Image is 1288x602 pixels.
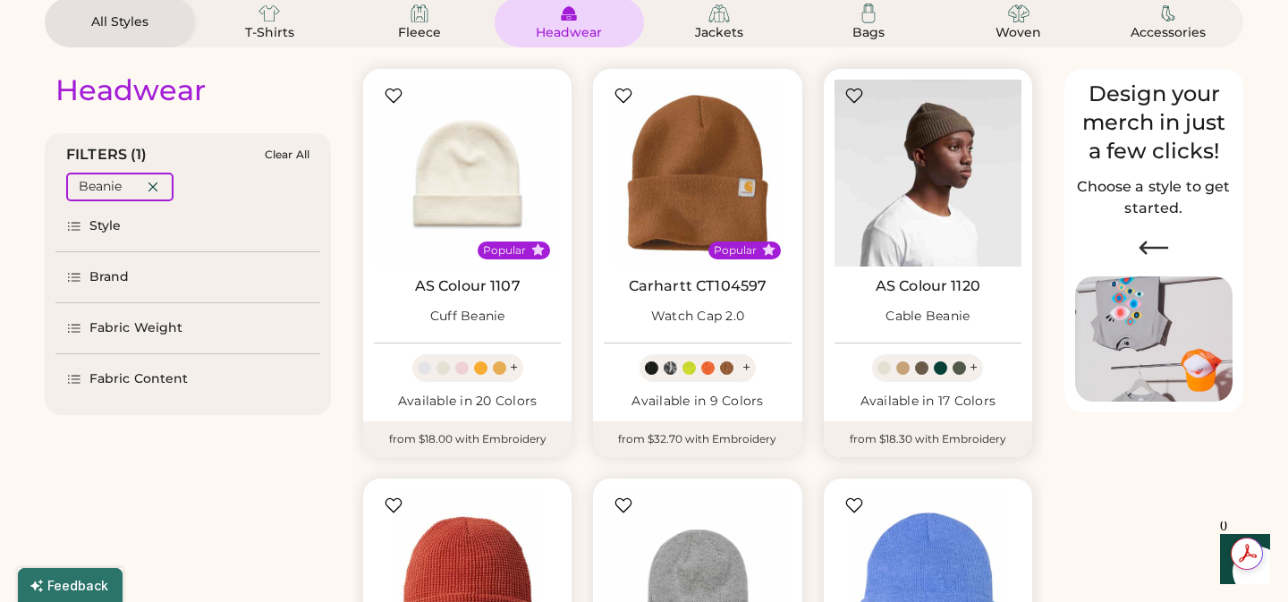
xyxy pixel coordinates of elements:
[79,178,122,196] div: Beanie
[708,3,730,24] img: Jackets Icon
[415,277,521,295] a: AS Colour 1107
[762,243,775,257] button: Popular Style
[1203,521,1280,598] iframe: Front Chat
[1128,24,1208,42] div: Accessories
[363,421,572,457] div: from $18.00 with Embroidery
[265,148,309,161] div: Clear All
[1075,176,1233,219] h2: Choose a style to get started.
[529,24,609,42] div: Headwear
[229,24,309,42] div: T-Shirts
[885,308,970,326] div: Cable Beanie
[55,72,206,108] div: Headwear
[714,243,757,258] div: Popular
[1008,3,1030,24] img: Woven Icon
[80,13,160,31] div: All Styles
[558,3,580,24] img: Headwear Icon
[430,308,505,326] div: Cuff Beanie
[979,24,1059,42] div: Woven
[379,24,460,42] div: Fleece
[510,358,518,377] div: +
[604,393,791,411] div: Available in 9 Colors
[89,370,188,388] div: Fabric Content
[89,319,182,337] div: Fabric Weight
[374,80,561,267] img: AS Colour 1107 Cuff Beanie
[876,277,980,295] a: AS Colour 1120
[970,358,978,377] div: +
[531,243,545,257] button: Popular Style
[679,24,759,42] div: Jackets
[1075,80,1233,165] div: Design your merch in just a few clicks!
[858,3,879,24] img: Bags Icon
[824,421,1032,457] div: from $18.30 with Embroidery
[66,144,148,165] div: FILTERS (1)
[89,268,130,286] div: Brand
[409,3,430,24] img: Fleece Icon
[835,80,1021,267] img: AS Colour 1120 Cable Beanie
[651,308,744,326] div: Watch Cap 2.0
[629,277,767,295] a: Carhartt CT104597
[89,217,122,235] div: Style
[604,80,791,267] img: Carhartt CT104597 Watch Cap 2.0
[374,393,561,411] div: Available in 20 Colors
[1075,276,1233,403] img: Image of Lisa Congdon Eye Print on T-Shirt and Hat
[1157,3,1179,24] img: Accessories Icon
[258,3,280,24] img: T-Shirts Icon
[828,24,909,42] div: Bags
[593,421,801,457] div: from $32.70 with Embroidery
[483,243,526,258] div: Popular
[835,393,1021,411] div: Available in 17 Colors
[742,358,750,377] div: +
